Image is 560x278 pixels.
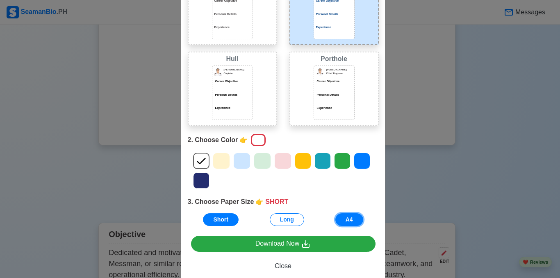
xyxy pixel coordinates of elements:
div: Personal Details [316,93,352,97]
div: Career Objective [316,79,352,84]
p: Captain [224,72,250,75]
span: point [239,135,248,145]
span: Close [275,262,291,269]
button: Short [203,213,239,226]
button: Close [191,258,376,274]
p: Experience [214,106,250,111]
p: [PERSON_NAME] [224,68,250,72]
span: point [255,197,264,207]
p: Personal Details [214,12,250,17]
p: [PERSON_NAME] [326,68,352,72]
span: SHORT [265,197,288,207]
div: Experience [316,106,352,111]
button: Long [270,213,304,226]
p: Personal Details [214,93,250,97]
p: Personal Details [316,12,352,17]
p: Career Objective [214,79,250,84]
div: Porthole [292,54,376,64]
p: Experience [214,25,250,30]
div: 2. Choose Color [188,132,379,148]
div: Download Now [255,239,311,249]
p: Experience [316,25,352,30]
div: 3. Choose Paper Size [188,197,379,207]
button: A4 [335,213,363,226]
a: Download Now [191,236,376,252]
div: Hull [190,54,275,64]
p: Chief Engineer [326,72,352,75]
